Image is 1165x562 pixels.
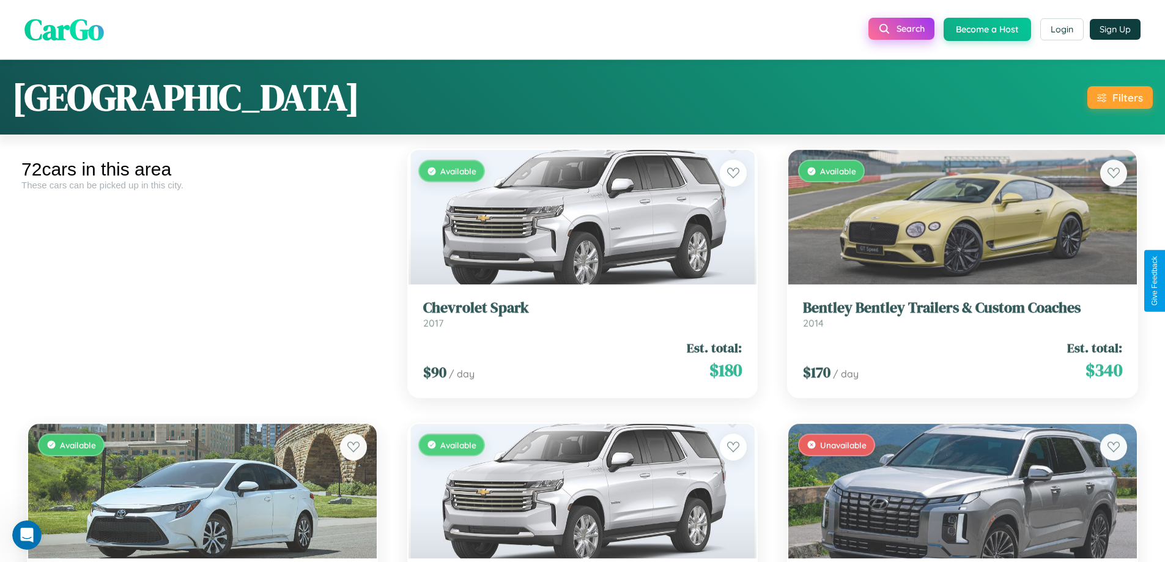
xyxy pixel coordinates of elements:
a: Bentley Bentley Trailers & Custom Coaches2014 [803,297,1122,327]
span: $ 340 [1085,356,1122,380]
span: Est. total: [1067,337,1122,355]
span: Search [897,23,925,34]
div: Filters [1112,91,1143,104]
button: Filters [1087,86,1153,109]
span: Available [440,438,476,448]
h3: Chevrolet Spark [423,297,742,315]
div: 72 cars in this area [21,159,383,180]
span: $ 170 [803,360,830,380]
span: Available [820,164,856,174]
span: / day [449,366,475,378]
span: 2017 [423,315,443,327]
span: $ 180 [709,356,742,380]
span: Available [60,438,96,448]
span: CarGo [24,9,104,50]
button: Login [1040,18,1084,40]
h3: Bentley Bentley Trailers & Custom Coaches [803,297,1122,315]
span: $ 90 [423,360,446,380]
span: 2014 [803,315,824,327]
span: Est. total: [687,337,742,355]
span: Available [440,164,476,174]
div: Give Feedback [1150,256,1159,306]
span: / day [833,366,859,378]
span: Unavailable [820,438,867,448]
iframe: Intercom live chat [12,520,42,550]
h1: [GEOGRAPHIC_DATA] [12,72,360,122]
a: Chevrolet Spark2017 [423,297,742,327]
button: Search [868,18,934,40]
button: Sign Up [1090,19,1141,40]
div: These cars can be picked up in this city. [21,180,383,190]
button: Become a Host [944,18,1031,41]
